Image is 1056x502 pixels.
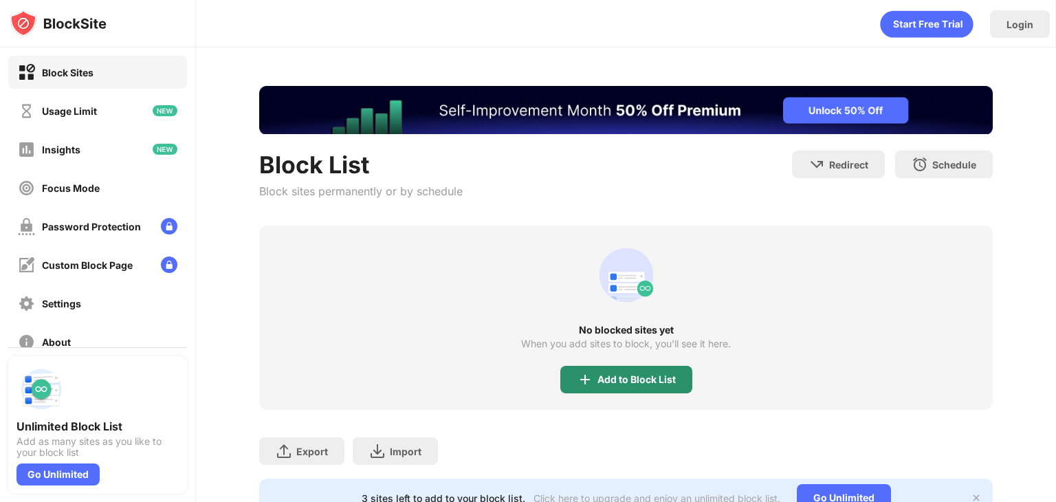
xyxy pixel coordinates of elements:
[42,144,80,155] div: Insights
[10,10,107,37] img: logo-blocksite.svg
[932,159,976,171] div: Schedule
[42,67,93,78] div: Block Sites
[521,338,731,349] div: When you add sites to block, you’ll see it here.
[259,151,463,179] div: Block List
[829,159,868,171] div: Redirect
[42,105,97,117] div: Usage Limit
[42,259,133,271] div: Custom Block Page
[42,182,100,194] div: Focus Mode
[593,242,659,308] div: animation
[18,179,35,197] img: focus-off.svg
[18,334,35,351] img: about-off.svg
[390,446,421,457] div: Import
[161,257,177,273] img: lock-menu.svg
[16,463,100,485] div: Go Unlimited
[42,221,141,232] div: Password Protection
[153,105,177,116] img: new-icon.svg
[259,325,993,336] div: No blocked sites yet
[16,436,179,458] div: Add as many sites as you like to your block list
[296,446,328,457] div: Export
[18,64,35,81] img: block-on.svg
[259,86,993,134] iframe: Banner
[18,257,35,274] img: customize-block-page-off.svg
[161,218,177,234] img: lock-menu.svg
[18,102,35,120] img: time-usage-off.svg
[880,10,973,38] div: animation
[259,184,463,198] div: Block sites permanently or by schedule
[18,218,35,235] img: password-protection-off.svg
[18,141,35,158] img: insights-off.svg
[42,336,71,348] div: About
[597,374,676,385] div: Add to Block List
[18,295,35,312] img: settings-off.svg
[16,364,66,414] img: push-block-list.svg
[1006,19,1033,30] div: Login
[16,419,179,433] div: Unlimited Block List
[42,298,81,309] div: Settings
[153,144,177,155] img: new-icon.svg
